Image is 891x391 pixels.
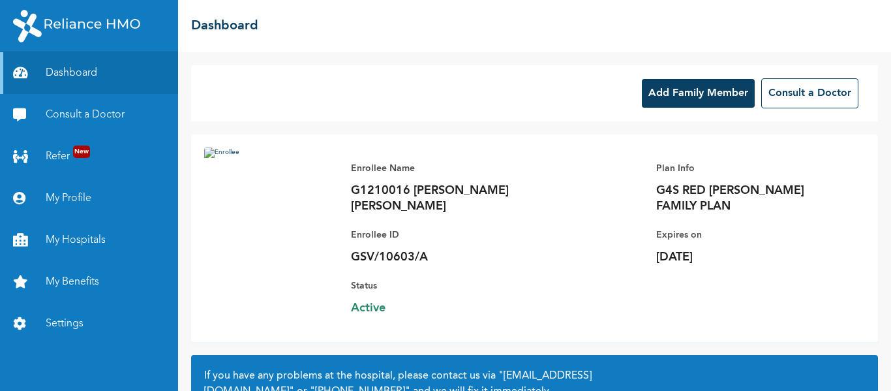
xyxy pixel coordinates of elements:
button: Add Family Member [642,79,755,108]
p: [DATE] [656,249,839,265]
p: Status [351,278,534,294]
p: GSV/10603/A [351,249,534,265]
span: New [73,146,90,158]
img: RelianceHMO's Logo [13,10,140,42]
p: Plan Info [656,161,839,176]
p: Expires on [656,227,839,243]
button: Consult a Doctor [761,78,858,108]
h2: Dashboard [191,16,258,36]
p: G4S RED [PERSON_NAME] FAMILY PLAN [656,183,839,214]
p: Enrollee Name [351,161,534,176]
p: Enrollee ID [351,227,534,243]
span: Active [351,300,534,316]
img: Enrollee [204,148,338,304]
p: G1210016 [PERSON_NAME] [PERSON_NAME] [351,183,534,214]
